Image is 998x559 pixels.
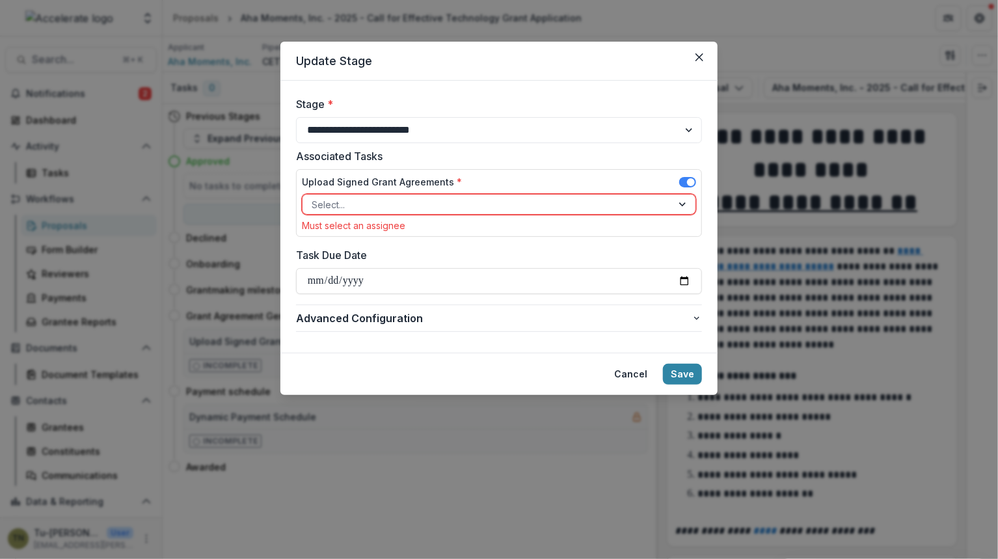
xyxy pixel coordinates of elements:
label: Stage [296,96,694,112]
button: Close [689,47,710,68]
label: Upload Signed Grant Agreements [302,175,462,189]
button: Cancel [606,364,655,385]
header: Update Stage [280,42,718,81]
span: Advanced Configuration [296,310,692,326]
button: Save [663,364,702,385]
div: Must select an assignee [302,220,696,231]
button: Advanced Configuration [296,305,702,331]
label: Task Due Date [296,247,694,263]
label: Associated Tasks [296,148,694,164]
